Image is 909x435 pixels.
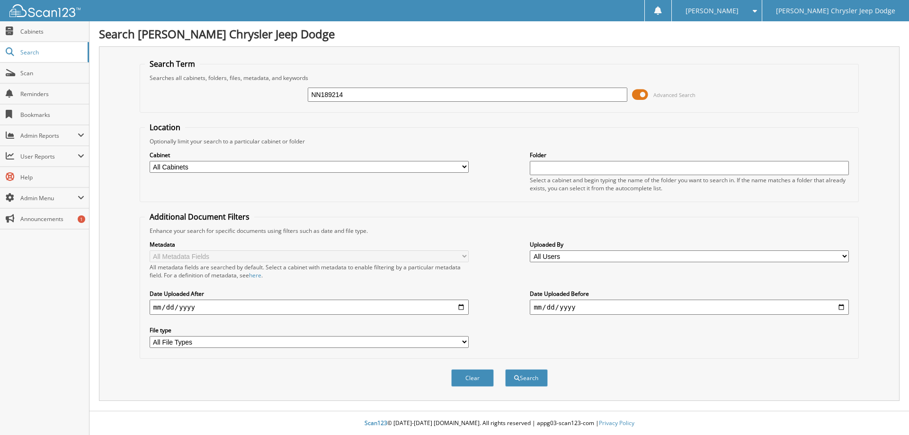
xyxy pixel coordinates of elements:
input: end [530,300,849,315]
label: Date Uploaded Before [530,290,849,298]
span: Bookmarks [20,111,84,119]
label: Metadata [150,240,469,249]
label: Date Uploaded After [150,290,469,298]
a: here [249,271,261,279]
button: Clear [451,369,494,387]
div: © [DATE]-[DATE] [DOMAIN_NAME]. All rights reserved | appg03-scan123-com | [89,412,909,435]
span: Help [20,173,84,181]
label: Folder [530,151,849,159]
input: start [150,300,469,315]
span: Scan123 [365,419,387,427]
legend: Search Term [145,59,200,69]
span: Scan [20,69,84,77]
div: 1 [78,215,85,223]
span: Advanced Search [653,91,695,98]
div: Select a cabinet and begin typing the name of the folder you want to search in. If the name match... [530,176,849,192]
div: Optionally limit your search to a particular cabinet or folder [145,137,854,145]
legend: Location [145,122,185,133]
div: All metadata fields are searched by default. Select a cabinet with metadata to enable filtering b... [150,263,469,279]
div: Enhance your search for specific documents using filters such as date and file type. [145,227,854,235]
iframe: Chat Widget [862,390,909,435]
label: Cabinet [150,151,469,159]
span: Admin Menu [20,194,78,202]
span: Cabinets [20,27,84,36]
div: Searches all cabinets, folders, files, metadata, and keywords [145,74,854,82]
span: Admin Reports [20,132,78,140]
button: Search [505,369,548,387]
span: Announcements [20,215,84,223]
h1: Search [PERSON_NAME] Chrysler Jeep Dodge [99,26,900,42]
a: Privacy Policy [599,419,634,427]
span: Reminders [20,90,84,98]
span: Search [20,48,83,56]
span: [PERSON_NAME] [686,8,739,14]
img: scan123-logo-white.svg [9,4,80,17]
label: File type [150,326,469,334]
label: Uploaded By [530,240,849,249]
span: [PERSON_NAME] Chrysler Jeep Dodge [776,8,895,14]
span: User Reports [20,152,78,160]
legend: Additional Document Filters [145,212,254,222]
